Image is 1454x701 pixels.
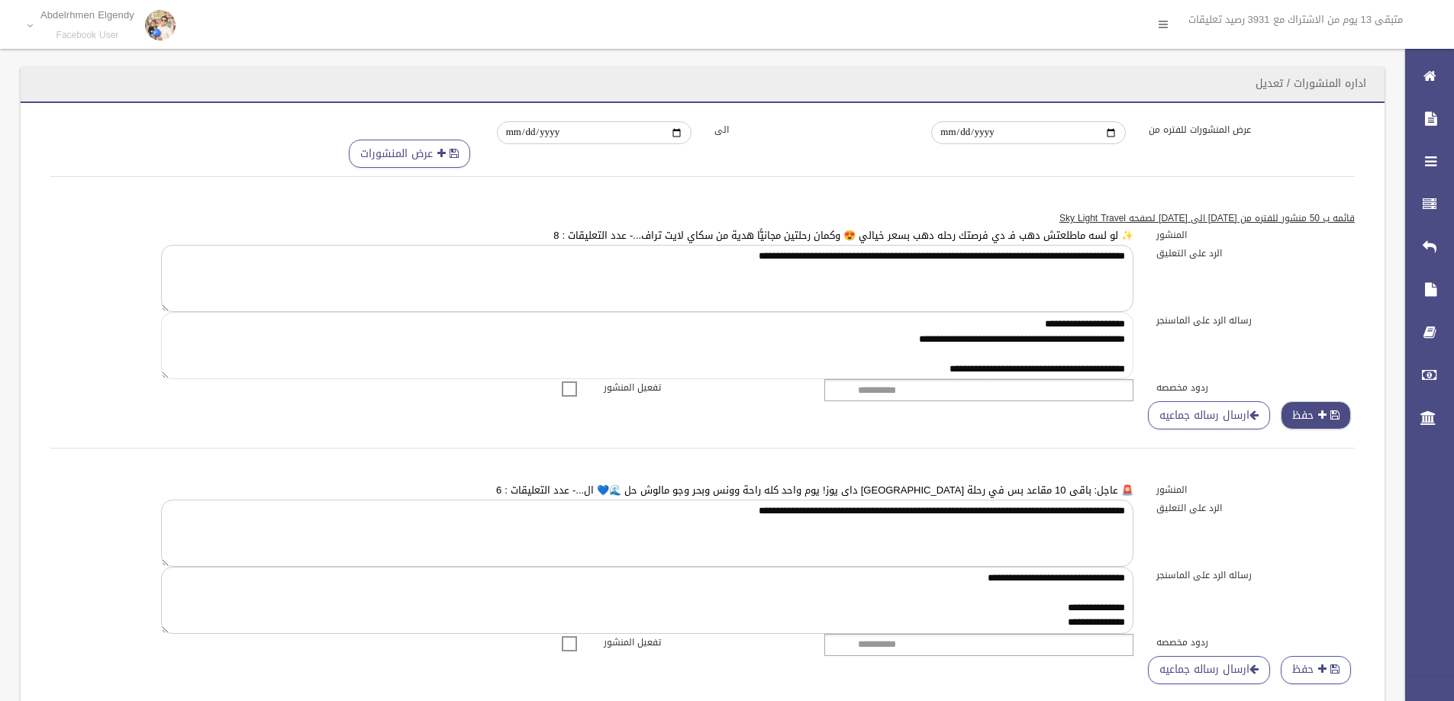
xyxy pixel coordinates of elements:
button: حفظ [1281,401,1351,429]
p: Abdelrhmen Elgendy [40,9,134,21]
a: ارسال رساله جماعيه [1148,656,1270,684]
label: تفعيل المنشور [592,379,814,396]
label: ردود مخصصه [1145,379,1366,396]
small: Facebook User [40,30,134,41]
label: رساله الرد على الماسنجر [1145,567,1366,584]
a: ✨ لو لسه ماطلعتش دهب فـ دي فرصتك رحله دهب بسعر خيالي 😍 وكمان رحلتين مجانيًّا هدية من سكاي لايت تر... [553,226,1133,245]
label: ردود مخصصه [1145,634,1366,651]
label: الرد على التعليق [1145,500,1366,516]
a: ارسال رساله جماعيه [1148,401,1270,429]
label: رساله الرد على الماسنجر [1145,312,1366,329]
header: اداره المنشورات / تعديل [1237,69,1385,98]
label: المنشور [1145,227,1366,243]
u: قائمه ب 50 منشور للفتره من [DATE] الى [DATE] لصفحه Sky Light Travel [1059,210,1355,227]
button: حفظ [1281,656,1351,684]
label: الى [703,121,920,138]
label: عرض المنشورات للفتره من [1137,121,1355,138]
label: الرد على التعليق [1145,245,1366,262]
label: المنشور [1145,481,1366,498]
label: تفعيل المنشور [592,634,814,651]
button: عرض المنشورات [349,140,470,168]
a: 🚨 عاجل: باقى 10 مقاعد بس في رحلة [GEOGRAPHIC_DATA] داى يوز! يوم واحد كله راحة وونس وبحر وجو مالوش... [496,481,1133,500]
